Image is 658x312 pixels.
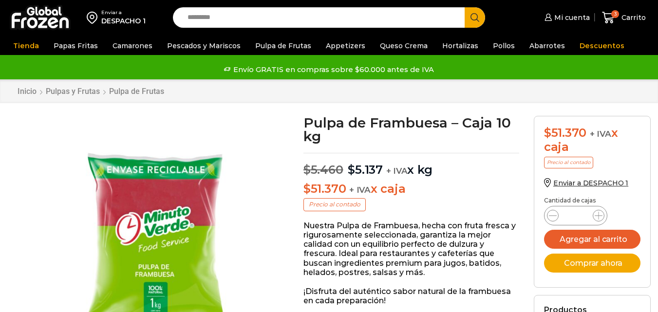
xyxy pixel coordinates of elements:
p: Cantidad de cajas [544,197,640,204]
div: DESPACHO 1 [101,16,146,26]
button: Agregar al carrito [544,230,640,249]
p: ¡Disfruta del auténtico sabor natural de la frambuesa en cada preparación! [303,287,519,305]
p: Nuestra Pulpa de Frambuesa, hecha con fruta fresca y rigurosamente seleccionada, garantiza la mej... [303,221,519,277]
bdi: 51.370 [303,182,346,196]
span: $ [303,182,311,196]
span: Mi cuenta [552,13,590,22]
bdi: 5.137 [348,163,383,177]
a: Appetizers [321,37,370,55]
button: Comprar ahora [544,254,640,273]
p: Precio al contado [544,157,593,168]
a: 3 Carrito [600,6,648,29]
a: Papas Fritas [49,37,103,55]
a: Pescados y Mariscos [162,37,245,55]
a: Mi cuenta [542,8,590,27]
a: Pulpas y Frutas [45,87,100,96]
button: Search button [465,7,485,28]
a: Camarones [108,37,157,55]
a: Descuentos [575,37,629,55]
a: Tienda [8,37,44,55]
span: + IVA [590,129,611,139]
a: Pulpa de Frutas [250,37,316,55]
input: Product quantity [566,209,585,222]
a: Queso Crema [375,37,432,55]
a: Enviar a DESPACHO 1 [544,179,628,187]
span: Enviar a DESPACHO 1 [553,179,628,187]
a: Hortalizas [437,37,483,55]
span: Carrito [619,13,646,22]
bdi: 51.370 [544,126,586,140]
span: + IVA [386,166,408,176]
span: $ [348,163,355,177]
span: $ [303,163,311,177]
h1: Pulpa de Frambuesa – Caja 10 kg [303,116,519,143]
a: Abarrotes [525,37,570,55]
span: $ [544,126,551,140]
span: + IVA [349,185,371,195]
p: x kg [303,153,519,177]
p: x caja [303,182,519,196]
nav: Breadcrumb [17,87,165,96]
a: Pulpa de Frutas [109,87,165,96]
span: 3 [611,10,619,18]
a: Inicio [17,87,37,96]
div: x caja [544,126,640,154]
div: Enviar a [101,9,146,16]
p: Precio al contado [303,198,366,211]
a: Pollos [488,37,520,55]
bdi: 5.460 [303,163,343,177]
img: address-field-icon.svg [87,9,101,26]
